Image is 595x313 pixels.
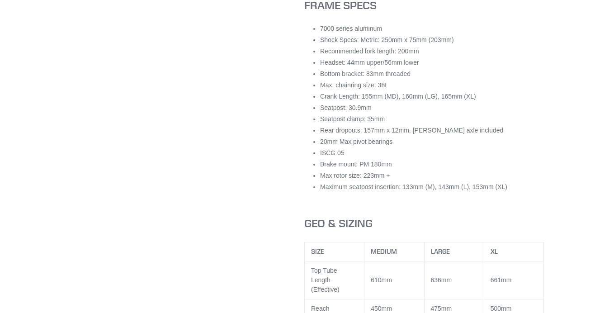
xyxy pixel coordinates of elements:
li: Max rotor size: 223mm + [320,171,544,180]
li: 7000 series aluminum [320,24,544,33]
li: Headset: 44mm upper/56mm lower [320,58,544,67]
li: ISCG 05 [320,148,544,158]
th: LARGE [424,242,484,261]
li: Max. chainring size: 38t [320,81,544,90]
li: Crank Length: 155mm (MD), 160mm (LG), 165mm (XL) [320,92,544,101]
li: Rear dropouts: 157mm x 12mm, [PERSON_NAME] axle included [320,126,544,135]
li: Brake mount: PM 180mm [320,160,544,169]
td: 636mm [424,261,484,299]
li: Recommended fork length: 200mm [320,47,544,56]
li: 20mm Max pivot bearings [320,137,544,147]
li: Maximum seatpost insertion: 133mm (M), 143mm (L), 153mm (XL) [320,182,544,192]
th: MEDIUM [364,242,424,261]
th: SIZE [305,242,364,261]
li: Bottom bracket: 83mm threaded [320,69,544,79]
th: XL [484,242,543,261]
li: Shock Specs: Metric: 250mm x 75mm (203mm) [320,35,544,45]
li: Seatpost clamp: 35mm [320,114,544,124]
td: 610mm [364,261,424,299]
td: 661mm [484,261,543,299]
h3: GEO & SIZING [304,217,544,230]
li: Seatpost: 30.9mm [320,103,544,113]
td: Top Tube Length (Effective) [305,261,364,299]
